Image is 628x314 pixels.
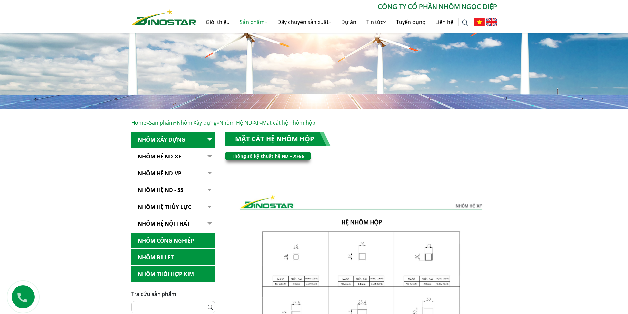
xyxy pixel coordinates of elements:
[196,2,497,12] p: CÔNG TY CỔ PHẦN NHÔM NGỌC DIỆP
[131,9,196,25] img: Nhôm Dinostar
[149,119,174,126] a: Sản phẩm
[336,12,361,33] a: Dự án
[232,153,304,159] a: Thông số kỹ thuật hệ ND – XF55
[462,19,468,26] img: search
[262,119,315,126] span: Mặt cắt hệ nhôm hộp
[131,182,215,198] a: NHÔM HỆ ND - 55
[131,149,215,165] a: Nhôm Hệ ND-XF
[219,119,259,126] a: Nhôm Hệ ND-XF
[131,266,215,282] a: Nhôm Thỏi hợp kim
[391,12,431,33] a: Tuyển dụng
[131,290,176,298] span: Tra cứu sản phẩm
[131,199,215,215] a: Nhôm hệ thủy lực
[431,12,458,33] a: Liên hệ
[272,12,336,33] a: Dây chuyền sản xuất
[235,134,314,143] a: Mặt cắt hệ nhôm hộp
[131,132,215,148] a: Nhôm Xây dựng
[131,249,215,266] a: Nhôm Billet
[486,18,497,26] img: English
[474,18,485,26] img: Tiếng Việt
[131,119,146,126] a: Home
[361,12,391,33] a: Tin tức
[131,233,215,249] a: Nhôm Công nghiệp
[131,216,215,232] a: Nhôm hệ nội thất
[177,119,217,126] a: Nhôm Xây dựng
[235,12,272,33] a: Sản phẩm
[201,12,235,33] a: Giới thiệu
[131,165,215,182] a: Nhôm Hệ ND-VP
[131,119,315,126] span: » » » »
